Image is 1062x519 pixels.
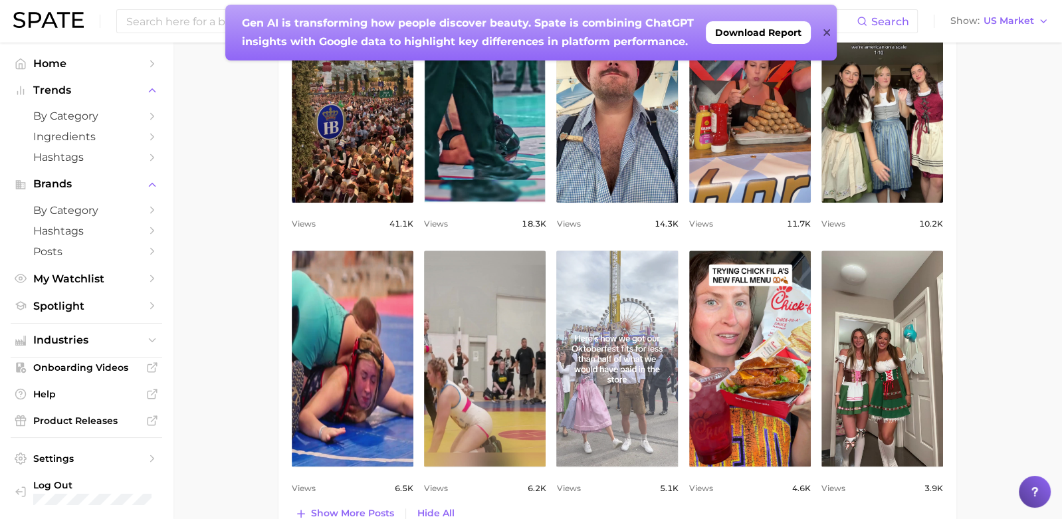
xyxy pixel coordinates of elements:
[424,216,448,232] span: Views
[11,106,162,126] a: by Category
[655,216,679,232] span: 14.3k
[11,221,162,241] a: Hashtags
[11,475,162,509] a: Log out. Currently logged in with e-mail lhutcherson@kwtglobal.com.
[311,508,394,519] span: Show more posts
[821,216,845,232] span: Views
[33,225,140,237] span: Hashtags
[556,216,580,232] span: Views
[11,296,162,316] a: Spotlight
[11,358,162,377] a: Onboarding Videos
[33,110,140,122] span: by Category
[417,508,455,519] span: Hide All
[33,362,140,373] span: Onboarding Videos
[11,330,162,350] button: Industries
[11,126,162,147] a: Ingredients
[950,17,980,25] span: Show
[689,480,713,496] span: Views
[33,178,140,190] span: Brands
[33,388,140,400] span: Help
[792,480,811,496] span: 4.6k
[33,415,140,427] span: Product Releases
[11,241,162,262] a: Posts
[871,15,909,28] span: Search
[689,216,713,232] span: Views
[11,384,162,404] a: Help
[33,130,140,143] span: Ingredients
[919,216,943,232] span: 10.2k
[984,17,1034,25] span: US Market
[11,449,162,468] a: Settings
[33,453,140,465] span: Settings
[33,272,140,285] span: My Watchlist
[11,268,162,289] a: My Watchlist
[11,147,162,167] a: Hashtags
[11,80,162,100] button: Trends
[33,84,140,96] span: Trends
[33,151,140,163] span: Hashtags
[11,411,162,431] a: Product Releases
[660,480,679,496] span: 5.1k
[33,204,140,217] span: by Category
[13,12,84,28] img: SPATE
[556,480,580,496] span: Views
[527,480,546,496] span: 6.2k
[125,10,857,33] input: Search here for a brand, industry, or ingredient
[292,216,316,232] span: Views
[33,245,140,258] span: Posts
[424,480,448,496] span: Views
[292,480,316,496] span: Views
[821,480,845,496] span: Views
[522,216,546,232] span: 18.3k
[947,13,1052,30] button: ShowUS Market
[33,300,140,312] span: Spotlight
[33,479,167,491] span: Log Out
[11,174,162,194] button: Brands
[11,53,162,74] a: Home
[395,480,413,496] span: 6.5k
[33,334,140,346] span: Industries
[11,200,162,221] a: by Category
[33,57,140,70] span: Home
[389,216,413,232] span: 41.1k
[924,480,943,496] span: 3.9k
[787,216,811,232] span: 11.7k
